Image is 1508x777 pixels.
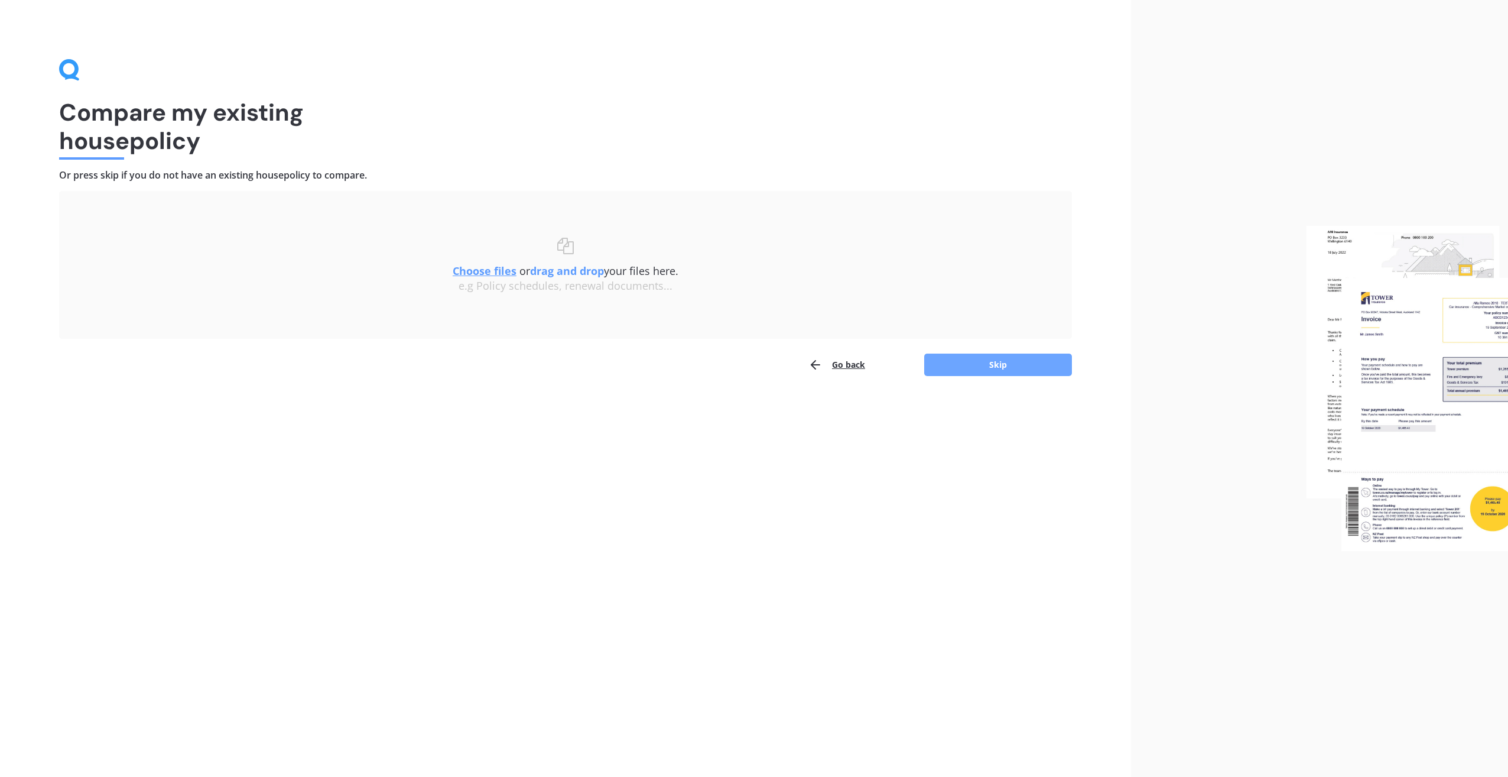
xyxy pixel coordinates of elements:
[83,280,1048,293] div: e.g Policy schedules, renewal documents...
[453,264,678,278] span: or your files here.
[530,264,604,278] b: drag and drop
[1306,226,1508,551] img: files.webp
[453,264,516,278] u: Choose files
[59,98,1072,155] h1: Compare my existing house policy
[924,354,1072,376] button: Skip
[59,169,1072,182] h4: Or press skip if you do not have an existing house policy to compare.
[808,353,865,377] button: Go back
